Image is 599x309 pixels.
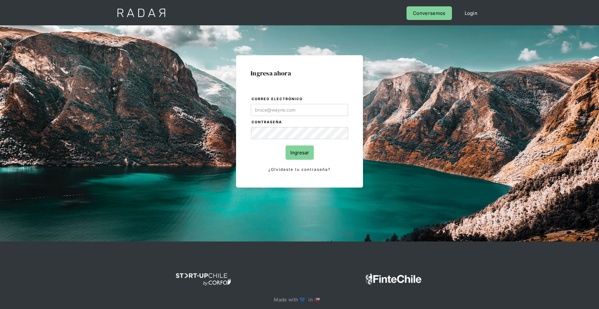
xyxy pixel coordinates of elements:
[286,145,314,160] input: Ingresar
[251,96,348,173] form: Login Form
[407,6,452,20] a: Conversemos
[458,6,484,20] a: Login
[251,104,348,116] input: bruce@wayne.com
[252,96,348,102] label: Correo electrónico
[252,119,348,126] label: Contraseña
[251,166,348,173] a: ¿Olvidaste tu contraseña?
[251,70,348,77] h1: Ingresa ahora
[274,295,325,304] p: Made with 💙 in 🇨🇱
